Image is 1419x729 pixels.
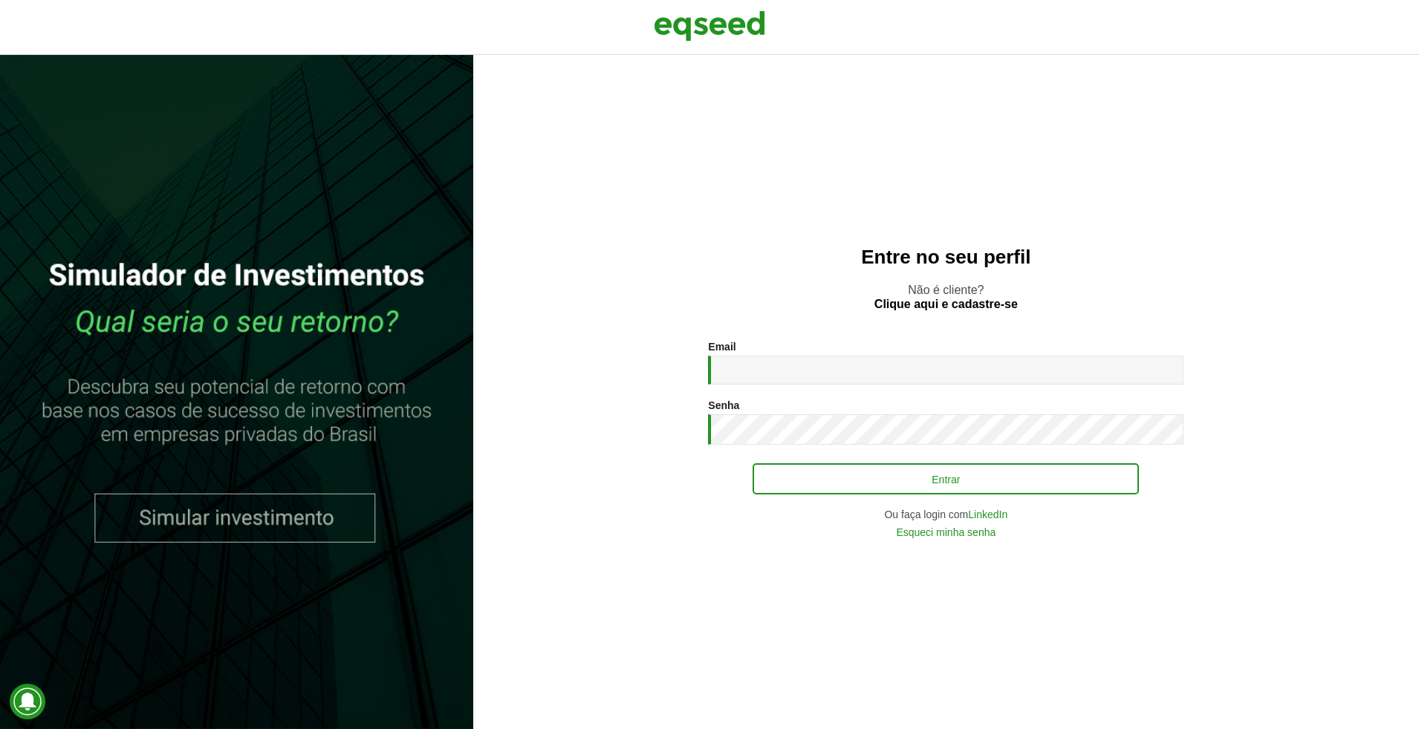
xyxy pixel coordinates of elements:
img: EqSeed Logo [654,7,765,45]
p: Não é cliente? [503,283,1389,311]
a: Clique aqui e cadastre-se [874,298,1018,310]
label: Email [708,341,736,352]
a: Esqueci minha senha [896,527,996,537]
button: Entrar [753,463,1139,494]
label: Senha [708,400,739,411]
h2: Entre no seu perfil [503,246,1389,268]
a: LinkedIn [968,509,1007,520]
div: Ou faça login com [708,509,1183,520]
